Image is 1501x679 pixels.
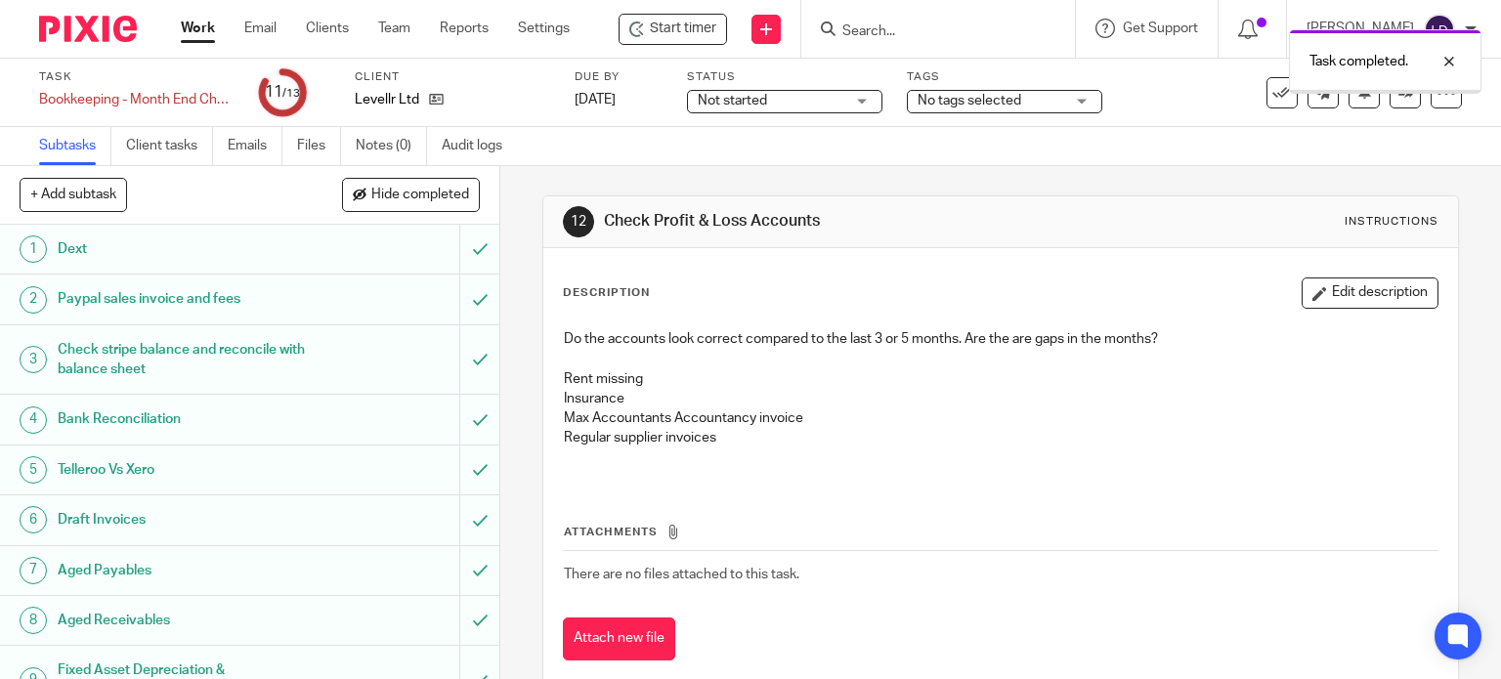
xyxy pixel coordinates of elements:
span: Hide completed [371,188,469,203]
div: 6 [20,506,47,533]
h1: Check stripe balance and reconcile with balance sheet [58,335,313,385]
h1: Telleroo Vs Xero [58,455,313,485]
span: Attachments [564,527,658,537]
button: Edit description [1302,277,1438,309]
span: Start timer [650,19,716,39]
div: 12 [563,206,594,237]
span: There are no files attached to this task. [564,568,799,581]
a: Files [297,127,341,165]
a: Client tasks [126,127,213,165]
div: Instructions [1345,214,1438,230]
a: Team [378,19,410,38]
div: 11 [265,81,300,104]
p: Levellr Ltd [355,90,419,109]
h1: Aged Receivables [58,606,313,635]
label: Client [355,69,550,85]
h1: Bank Reconciliation [58,404,313,434]
span: Not started [698,94,767,107]
p: Task completed. [1309,52,1408,71]
img: Pixie [39,16,137,42]
a: Work [181,19,215,38]
p: Regular supplier invoices [564,428,1438,447]
p: Insurance [564,389,1438,408]
button: + Add subtask [20,178,127,211]
div: 3 [20,346,47,373]
a: Reports [440,19,489,38]
h1: Draft Invoices [58,505,313,534]
div: 2 [20,286,47,314]
a: Subtasks [39,127,111,165]
div: Bookkeeping - Month End Checks - Levellr [39,90,235,109]
h1: Check Profit & Loss Accounts [604,211,1042,232]
div: Levellr Ltd - Bookkeeping - Month End Checks - Levellr [619,14,727,45]
a: Audit logs [442,127,517,165]
p: Do the accounts look correct compared to the last 3 or 5 months. Are the are gaps in the months? [564,329,1438,349]
label: Task [39,69,235,85]
div: 5 [20,456,47,484]
a: Emails [228,127,282,165]
p: Description [563,285,650,301]
div: 4 [20,406,47,434]
button: Hide completed [342,178,480,211]
a: Clients [306,19,349,38]
span: No tags selected [918,94,1021,107]
span: [DATE] [575,93,616,106]
div: 8 [20,607,47,634]
button: Attach new file [563,617,675,661]
h1: Dext [58,234,313,264]
h1: Aged Payables [58,556,313,585]
div: 1 [20,235,47,263]
img: svg%3E [1424,14,1455,45]
p: Max Accountants Accountancy invoice [564,408,1438,428]
p: Rent missing [564,369,1438,389]
small: /13 [282,88,300,99]
a: Settings [518,19,570,38]
label: Status [687,69,882,85]
div: 7 [20,557,47,584]
h1: Paypal sales invoice and fees [58,284,313,314]
a: Email [244,19,277,38]
a: Notes (0) [356,127,427,165]
label: Due by [575,69,663,85]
